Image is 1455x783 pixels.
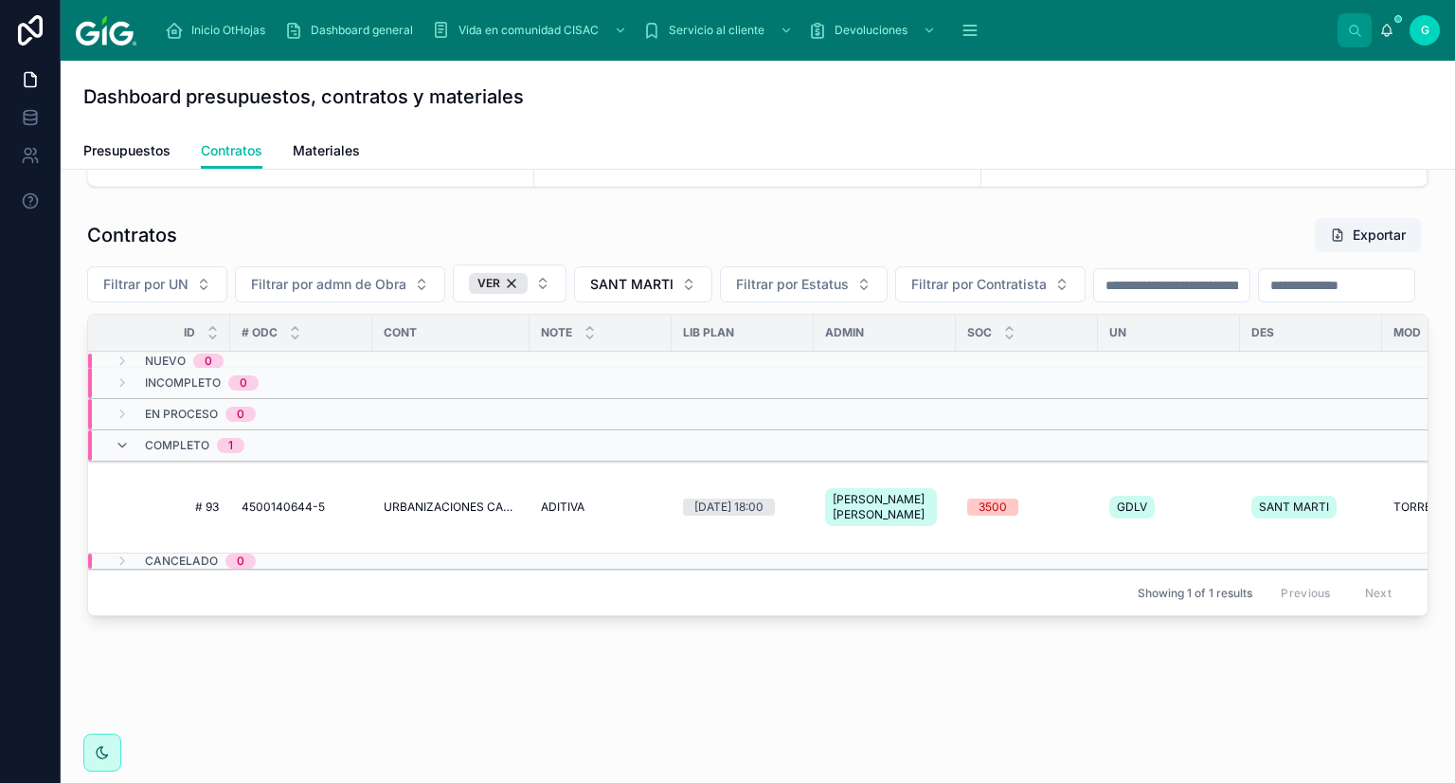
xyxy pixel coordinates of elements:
a: ADITIVA [541,500,660,515]
span: Incompleto [145,375,221,391]
span: # ODC [242,325,278,340]
span: Filtrar por Contratista [911,275,1047,294]
div: VER [469,273,528,294]
span: TORRE D [1393,500,1443,515]
span: SANT MARTI [1259,500,1329,515]
a: 4500140644-5 [242,500,361,515]
span: Devoluciones [835,23,907,38]
span: Inicio OtHojas [191,23,265,38]
a: Devoluciones [802,13,945,47]
span: Materiales [293,141,360,160]
button: Select Button [574,266,712,302]
span: Presupuestos [83,141,171,160]
img: App logo [76,15,136,46]
span: Filtrar por UN [103,275,189,294]
a: [PERSON_NAME] [PERSON_NAME] [825,484,944,530]
a: Vida en comunidad CISAC [426,13,637,47]
button: Select Button [235,266,445,302]
span: Servicio al cliente [669,23,764,38]
span: Lib PLAN [683,325,734,340]
a: Contratos [201,134,262,170]
div: 1 [228,438,233,453]
button: Select Button [895,266,1086,302]
span: ADMIN [825,325,864,340]
span: Contratos [201,141,262,160]
span: SANT MARTI [590,275,674,294]
span: Completo [145,438,209,453]
span: 4500140644-5 [242,500,325,515]
h1: Dashboard presupuestos, contratos y materiales [83,83,524,110]
div: 3500 [979,499,1007,516]
a: Dashboard general [278,13,426,47]
span: Dashboard general [311,23,413,38]
a: Servicio al cliente [637,13,802,47]
span: G [1421,23,1429,38]
a: SANT MARTI [1251,492,1371,522]
span: NOTE [541,325,572,340]
span: GDLV [1117,500,1147,515]
button: Exportar [1315,218,1421,252]
div: [DATE] 18:00 [694,499,763,516]
span: Cont [384,325,417,340]
span: Filtrar por Estatus [736,275,849,294]
a: Materiales [293,134,360,172]
button: Select Button [720,266,888,302]
span: UN [1109,325,1126,340]
span: Vida en comunidad CISAC [458,23,599,38]
a: 3500 [967,499,1087,516]
a: # 93 [111,500,219,515]
span: Filtrar por admn de Obra [251,275,406,294]
span: Soc [967,325,992,340]
div: 0 [237,554,244,569]
a: Inicio OtHojas [159,13,278,47]
a: URBANIZACIONES CARFER S.A. DE C.V. 2400002960 [384,500,518,515]
div: 0 [240,375,247,391]
span: ID [184,325,195,340]
span: [PERSON_NAME] [PERSON_NAME] [833,492,929,522]
span: Nuevo [145,354,186,369]
a: [DATE] 18:00 [683,499,802,516]
span: MOD [1393,325,1421,340]
button: Select Button [87,266,227,302]
span: En proceso [145,407,218,422]
button: Unselect VER [469,273,528,294]
button: Select Button [453,264,566,302]
a: Presupuestos [83,134,171,172]
h1: Contratos [87,222,177,248]
div: 0 [237,407,244,422]
a: GDLV [1109,492,1229,522]
span: Showing 1 of 1 results [1138,586,1252,601]
span: DES [1251,325,1274,340]
div: scrollable content [152,9,1338,51]
div: 0 [205,354,212,369]
span: Cancelado [145,554,218,569]
span: ADITIVA [541,500,584,515]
